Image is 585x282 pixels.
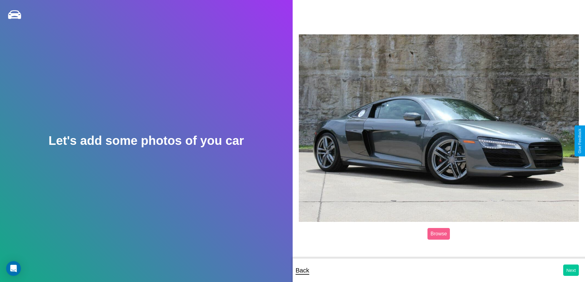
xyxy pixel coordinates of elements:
img: posted [299,34,579,222]
button: Next [563,265,579,276]
label: Browse [427,228,450,240]
p: Back [296,265,309,276]
div: Give Feedback [578,129,582,153]
h2: Let's add some photos of you car [49,134,244,148]
div: Open Intercom Messenger [6,261,21,276]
